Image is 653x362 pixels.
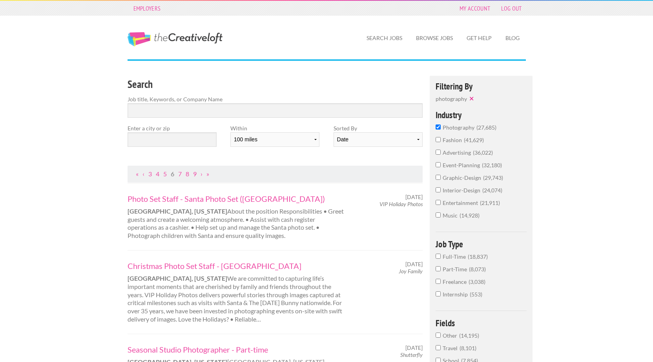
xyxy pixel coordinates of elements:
a: Page 6 [171,170,174,177]
input: Other14,195 [436,333,441,338]
span: 29,743 [483,174,503,181]
span: Travel [443,345,460,351]
input: entertainment21,911 [436,200,441,205]
span: fashion [443,137,464,143]
h3: Search [128,77,423,92]
a: Page 4 [156,170,159,177]
a: Page 3 [148,170,152,177]
a: Seasonal Studio Photographer - Part-time [128,344,346,355]
h4: Fields [436,318,527,327]
em: Shutterfly [400,351,423,358]
a: Employers [130,3,165,14]
span: Part-Time [443,266,469,272]
span: photography [436,95,467,102]
h4: Filtering By [436,82,527,91]
span: photography [443,124,476,131]
button: ✕ [467,95,478,102]
span: 18,837 [468,253,488,260]
span: [DATE] [405,344,423,351]
span: event-planning [443,162,482,168]
span: [DATE] [405,261,423,268]
input: Full-Time18,837 [436,254,441,259]
strong: [GEOGRAPHIC_DATA], [US_STATE] [128,207,227,215]
input: graphic-design29,743 [436,175,441,180]
span: entertainment [443,199,480,206]
span: Freelance [443,278,469,285]
h4: Job Type [436,240,527,249]
a: Page 7 [178,170,182,177]
span: 553 [470,291,482,298]
span: interior-design [443,187,482,194]
a: Last Page, Page 2769 [206,170,209,177]
input: Freelance3,038 [436,279,441,284]
input: event-planning32,180 [436,162,441,167]
a: Page 8 [186,170,189,177]
div: We are committed to capturing life’s important moments that are cherished by family and friends t... [120,261,352,324]
span: 41,629 [464,137,484,143]
label: Enter a city or zip [128,124,217,132]
a: Log Out [497,3,525,14]
span: 21,911 [480,199,500,206]
a: My Account [456,3,494,14]
input: music14,928 [436,212,441,218]
input: Internship553 [436,291,441,296]
span: Other [443,332,459,339]
a: Get Help [460,29,498,47]
a: The Creative Loft [128,32,223,46]
strong: [GEOGRAPHIC_DATA], [US_STATE] [128,274,227,282]
span: 36,022 [473,149,493,156]
span: 24,074 [482,187,502,194]
span: [DATE] [405,194,423,201]
input: Search [128,103,423,118]
div: About the position Responsibilities • Greet guests and create a welcoming atmosphere. • Assist wi... [120,194,352,240]
a: Blog [499,29,526,47]
input: Part-Time8,073 [436,266,441,271]
span: 14,195 [459,332,479,339]
span: 3,038 [469,278,485,285]
span: Internship [443,291,470,298]
a: Next Page [201,170,202,177]
input: photography27,685 [436,124,441,130]
span: 8,101 [460,345,476,351]
input: interior-design24,074 [436,187,441,192]
a: Browse Jobs [410,29,459,47]
a: Page 9 [193,170,197,177]
input: Travel8,101 [436,345,441,350]
label: Sorted By [334,124,423,132]
a: Search Jobs [360,29,409,47]
span: 8,073 [469,266,486,272]
a: Previous Page [142,170,144,177]
em: Joy Family [399,268,423,274]
h4: Industry [436,110,527,119]
span: 14,928 [460,212,480,219]
label: Within [230,124,319,132]
input: advertising36,022 [436,150,441,155]
span: graphic-design [443,174,483,181]
span: advertising [443,149,473,156]
em: VIP Holiday Photos [379,201,423,207]
a: Page 5 [163,170,167,177]
span: 32,180 [482,162,502,168]
span: music [443,212,460,219]
a: Christmas Photo Set Staff - [GEOGRAPHIC_DATA] [128,261,346,271]
a: First Page [136,170,139,177]
span: Full-Time [443,253,468,260]
select: Sort results by [334,132,423,147]
label: Job title, Keywords, or Company Name [128,95,423,103]
a: Photo Set Staff - Santa Photo Set ([GEOGRAPHIC_DATA]) [128,194,346,204]
input: fashion41,629 [436,137,441,142]
span: 27,685 [476,124,496,131]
